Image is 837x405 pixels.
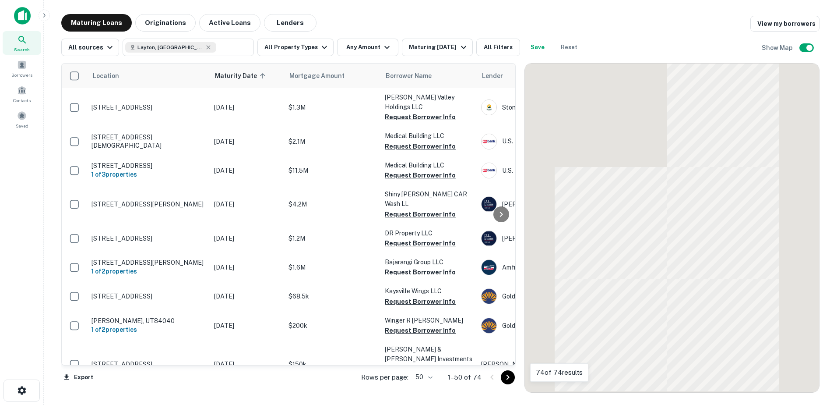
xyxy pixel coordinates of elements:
p: $68.5k [288,291,376,301]
h6: Show Map [762,43,794,53]
p: [STREET_ADDRESS][PERSON_NAME] [91,259,205,266]
p: [STREET_ADDRESS] [91,360,205,368]
button: Maturing [DATE] [402,39,472,56]
span: Saved [16,122,28,129]
p: [STREET_ADDRESS][PERSON_NAME] [91,200,205,208]
p: Kaysville Wings LLC [385,286,472,296]
p: [DATE] [214,166,280,175]
button: Request Borrower Info [385,296,456,307]
p: [PERSON_NAME] Valley Holdings LLC [385,92,472,112]
div: U.s. Bank [481,163,612,178]
p: [DATE] [214,263,280,272]
div: [PERSON_NAME] Bank [481,196,612,212]
button: Go to next page [501,370,515,384]
th: Maturity Date [210,64,284,88]
span: Mortgage Amount [289,71,356,81]
p: [DATE] [214,103,280,112]
p: Shiny [PERSON_NAME] CAR Wash LL [385,189,472,209]
p: $11.5M [288,166,376,175]
img: capitalize-icon.png [14,7,31,25]
span: Location [92,71,119,81]
p: $4.2M [288,199,376,209]
p: [PERSON_NAME] Investments LC [481,359,612,369]
p: DR Property LLC [385,228,472,238]
p: [DATE] [214,359,280,369]
p: Bajarangi Group LLC [385,257,472,267]
h6: 1 of 3 properties [91,170,205,179]
button: Request Borrower Info [385,170,456,181]
div: 0 0 [525,64,819,392]
div: 50 [412,371,434,384]
p: [DATE] [214,321,280,330]
a: Contacts [3,82,41,106]
span: Borrowers [11,71,32,78]
div: Stone Bank [481,99,612,115]
img: picture [482,197,496,212]
button: Request Borrower Info [385,141,456,152]
a: Borrowers [3,57,41,80]
span: Search [14,46,30,53]
a: View my borrowers [750,16,819,32]
span: Contacts [13,97,31,104]
img: picture [482,318,496,333]
button: Request Borrower Info [385,112,456,122]
p: $2.1M [288,137,376,146]
span: Maturity Date [215,71,268,81]
th: Borrower Name [380,64,477,88]
p: [STREET_ADDRESS] [91,103,205,111]
p: [DATE] [214,137,280,146]
div: Maturing [DATE] [409,42,468,53]
img: picture [482,231,496,246]
div: All sources [68,42,115,53]
img: picture [482,100,496,115]
span: Borrower Name [386,71,432,81]
p: $200k [288,321,376,330]
th: Lender [477,64,617,88]
p: [PERSON_NAME], UT84040 [91,317,205,325]
div: Goldenwest Credit Union [481,318,612,334]
div: U.s. Bank [481,134,612,149]
div: Goldenwest Credit Union [481,288,612,304]
iframe: Chat Widget [793,335,837,377]
p: [STREET_ADDRESS] [91,162,205,170]
p: Rows per page: [361,372,408,383]
p: [STREET_ADDRESS] [91,292,205,300]
img: picture [482,289,496,304]
button: All sources [61,39,119,56]
button: All Property Types [257,39,334,56]
p: 74 of 74 results [536,367,583,378]
a: Search [3,31,41,55]
a: Saved [3,107,41,131]
p: $1.6M [288,263,376,272]
p: [DATE] [214,234,280,243]
p: $1.2M [288,234,376,243]
p: [STREET_ADDRESS] [91,234,205,242]
button: Active Loans [199,14,260,32]
button: Request Borrower Info [385,209,456,220]
p: Winger R [PERSON_NAME] [385,316,472,325]
p: Medical Building LLC [385,131,472,141]
button: Lenders [264,14,317,32]
img: picture [482,260,496,275]
p: [PERSON_NAME] & [PERSON_NAME] Investments LLC [385,345,472,373]
th: Mortgage Amount [284,64,380,88]
p: [DATE] [214,291,280,301]
button: Reset [555,39,583,56]
button: Export [61,371,95,384]
img: picture [482,134,496,149]
button: Originations [135,14,196,32]
p: $1.3M [288,103,376,112]
img: picture [482,163,496,178]
p: 1–50 of 74 [448,372,482,383]
button: Request Borrower Info [385,267,456,277]
div: Amfirst [481,259,612,275]
p: [DATE] [214,199,280,209]
p: Medical Building LLC [385,160,472,170]
button: Any Amount [337,39,398,56]
button: All Filters [476,39,520,56]
span: Lender [482,71,503,81]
